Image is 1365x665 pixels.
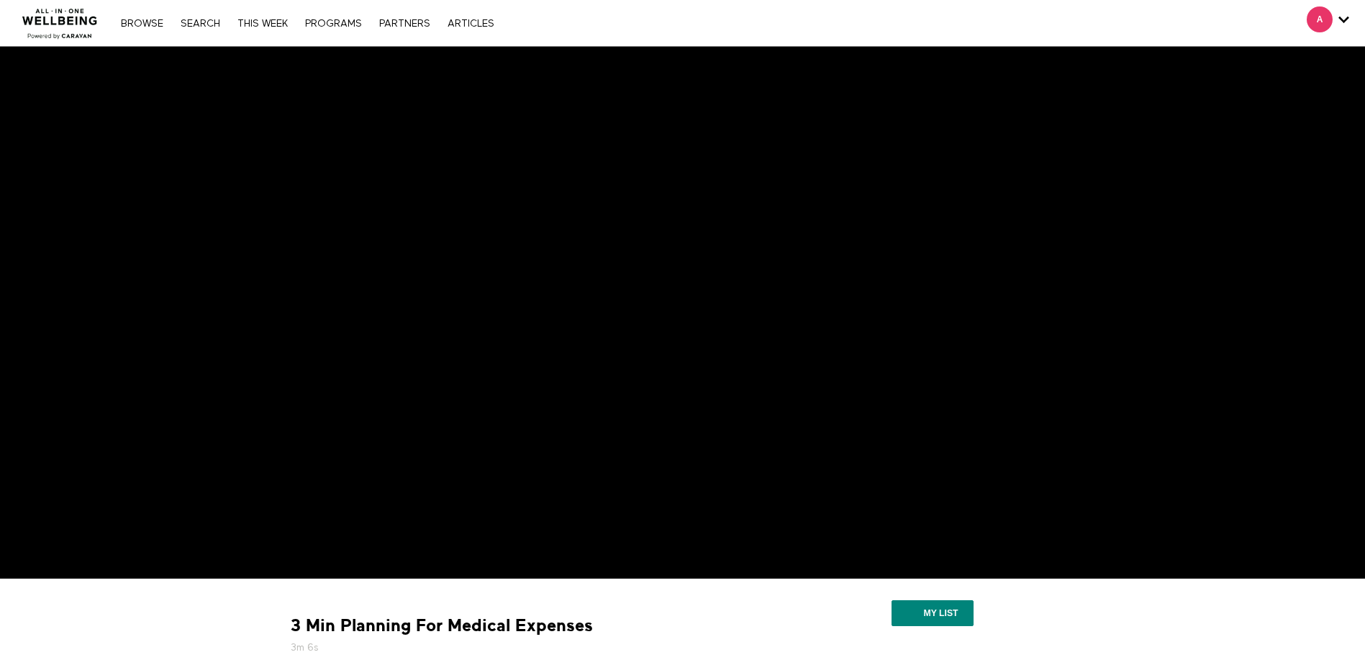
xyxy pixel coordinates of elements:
nav: Primary [114,16,501,30]
a: Browse [114,19,171,29]
h5: 3m 6s [291,641,773,655]
a: Search [173,19,227,29]
button: My list [892,600,973,626]
a: ARTICLES [440,19,502,29]
a: PARTNERS [372,19,437,29]
a: THIS WEEK [230,19,295,29]
strong: 3 Min Planning For Medical Expenses [291,615,593,637]
a: PROGRAMS [298,19,369,29]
